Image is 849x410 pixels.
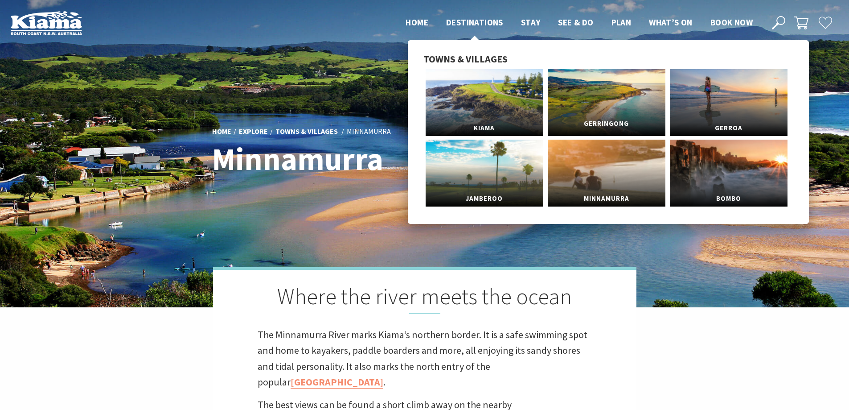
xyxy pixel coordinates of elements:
[670,120,787,137] span: Gerroa
[275,127,338,137] a: Towns & Villages
[548,116,665,132] span: Gerringong
[426,120,543,137] span: Kiama
[239,127,268,137] a: Explore
[548,191,665,207] span: Minnamurra
[212,127,231,137] a: Home
[446,17,503,28] span: Destinations
[710,17,753,28] span: Book now
[670,191,787,207] span: Bombo
[649,17,693,28] span: What’s On
[212,142,464,176] h1: Minnamurra
[258,283,592,314] h2: Where the river meets the ocean
[397,16,762,30] nav: Main Menu
[291,376,383,389] a: [GEOGRAPHIC_DATA]
[611,17,632,28] span: Plan
[406,17,428,28] span: Home
[11,11,82,35] img: Kiama Logo
[258,327,592,390] p: The Minnamurra River marks Kiama’s northern border. It is a safe swimming spot and home to kayake...
[521,17,541,28] span: Stay
[347,126,391,137] li: Minnamurra
[558,17,593,28] span: See & Do
[426,191,543,207] span: Jamberoo
[423,53,508,65] span: Towns & Villages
